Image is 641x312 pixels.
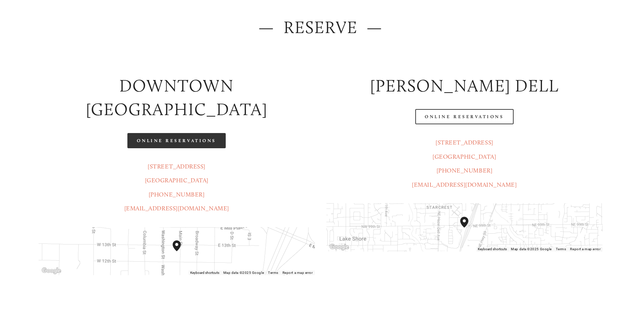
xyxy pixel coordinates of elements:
div: Amaro's Table 816 Northeast 98th Circle Vancouver, WA, 98665, United States [460,217,476,238]
button: Keyboard shortcuts [478,247,507,252]
a: [PHONE_NUMBER] [437,167,493,174]
span: Map data ©2025 Google [223,271,264,275]
a: Report a map error [282,271,313,275]
img: Google [328,243,350,252]
a: Terms [556,247,566,251]
a: Report a map error [570,247,600,251]
a: Online Reservations [415,109,513,124]
a: Online Reservations [127,133,225,148]
a: [GEOGRAPHIC_DATA] [145,177,208,184]
h2: Downtown [GEOGRAPHIC_DATA] [39,74,315,122]
a: [GEOGRAPHIC_DATA] [433,153,496,160]
a: [STREET_ADDRESS] [148,163,205,170]
button: Keyboard shortcuts [190,270,219,275]
span: Map data ©2025 Google [511,247,551,251]
a: [EMAIL_ADDRESS][DOMAIN_NAME] [124,205,229,212]
a: [EMAIL_ADDRESS][DOMAIN_NAME] [412,181,517,188]
a: Open this area in Google Maps (opens a new window) [328,243,350,252]
img: Google [40,266,63,275]
h2: [PERSON_NAME] DELL [326,74,603,98]
div: Amaro's Table 1220 Main Street vancouver, United States [173,240,189,262]
a: [PHONE_NUMBER] [149,191,205,198]
a: [STREET_ADDRESS] [436,139,493,146]
a: Open this area in Google Maps (opens a new window) [40,266,63,275]
a: Terms [268,271,278,275]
